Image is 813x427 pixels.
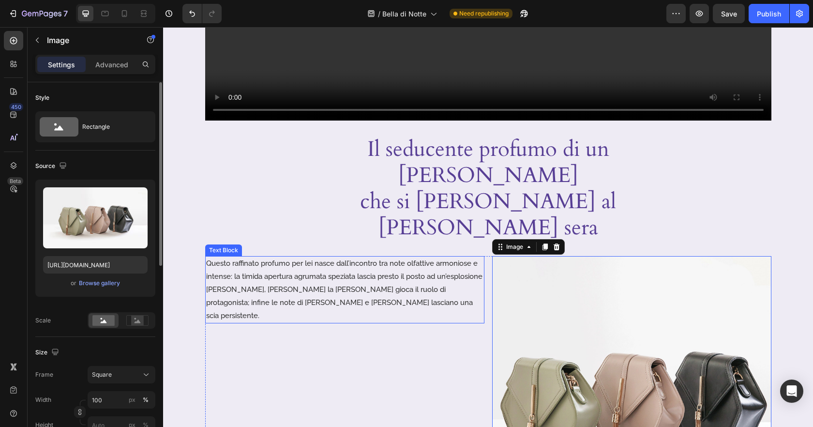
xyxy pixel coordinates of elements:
p: Image [47,34,129,46]
iframe: Design area [163,27,813,427]
button: Square [88,366,155,383]
div: Beta [7,177,23,185]
label: Width [35,396,51,404]
p: Settings [48,60,75,70]
p: Advanced [95,60,128,70]
span: / [378,9,380,19]
p: 7 [63,8,68,19]
input: https://example.com/image.jpg [43,256,148,274]
div: Scale [35,316,51,325]
div: Undo/Redo [182,4,222,23]
span: Bella di Notte [382,9,426,19]
div: % [143,396,149,404]
div: Publish [757,9,781,19]
div: Open Intercom Messenger [780,380,803,403]
button: Publish [749,4,789,23]
div: Image [341,215,362,224]
div: Source [35,160,69,173]
label: Frame [35,370,53,379]
span: Square [92,370,112,379]
div: 450 [9,103,23,111]
div: Size [35,346,61,359]
button: px [140,394,151,406]
div: Rectangle [82,116,141,138]
button: Save [713,4,745,23]
button: Browse gallery [78,278,120,288]
span: Need republishing [459,9,509,18]
img: preview-image [43,187,148,248]
div: Style [35,93,49,102]
span: Save [721,10,737,18]
input: px% [88,391,155,409]
div: px [129,396,135,404]
div: Browse gallery [79,279,120,288]
span: or [71,277,76,289]
button: 7 [4,4,72,23]
button: % [126,394,138,406]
